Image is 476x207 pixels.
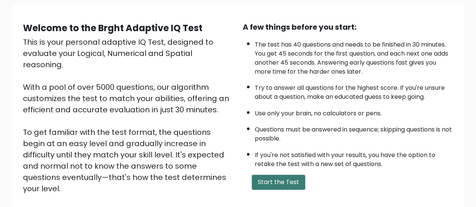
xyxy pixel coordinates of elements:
div: A few things before you start: [243,21,453,33]
li: If you're not satisfied with your results, you have the option to retake the test with a new set ... [255,147,453,169]
button: Start the Test [252,175,305,190]
b: Welcome to the Brght Adaptive IQ Test [23,22,202,34]
li: Questions must be answered in sequence; skipping questions is not possible. [255,121,453,143]
li: The test has 40 questions and needs to be finished in 30 minutes. You get 45 seconds for the firs... [255,36,453,76]
li: Use only your brain, no calculators or pens. [255,105,453,118]
li: Try to answer all questions for the highest score. If you're unsure about a question, make an edu... [255,80,453,101]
